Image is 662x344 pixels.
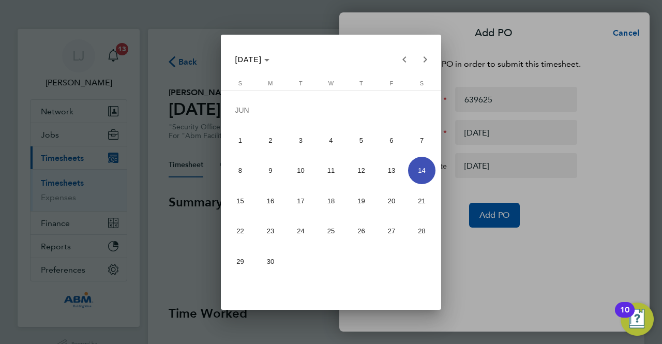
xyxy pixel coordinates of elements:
[285,186,316,216] button: June 17, 2025
[316,125,347,156] button: June 4, 2025
[377,125,407,156] button: June 6, 2025
[348,157,375,184] span: 12
[377,216,407,246] button: June 27, 2025
[318,157,345,184] span: 11
[318,217,345,245] span: 25
[407,155,437,186] button: June 14, 2025
[415,49,435,70] button: Next month
[316,155,347,186] button: June 11, 2025
[390,80,394,86] span: F
[231,50,274,69] button: Choose month and year
[257,127,284,154] span: 2
[621,303,654,336] button: Open Resource Center, 10 new notifications
[238,80,242,86] span: S
[287,127,314,154] span: 3
[299,80,303,86] span: T
[346,155,377,186] button: June 12, 2025
[268,80,273,86] span: M
[378,187,405,215] span: 20
[255,216,286,246] button: June 23, 2025
[316,216,347,246] button: June 25, 2025
[285,155,316,186] button: June 10, 2025
[316,186,347,216] button: June 18, 2025
[257,217,284,245] span: 23
[378,127,405,154] span: 6
[285,216,316,246] button: June 24, 2025
[420,80,424,86] span: S
[620,310,629,323] div: 10
[227,217,254,245] span: 22
[287,217,314,245] span: 24
[348,187,375,215] span: 19
[287,187,314,215] span: 17
[318,187,345,215] span: 18
[257,187,284,215] span: 16
[378,217,405,245] span: 27
[257,248,284,275] span: 30
[225,216,255,246] button: June 22, 2025
[328,80,334,86] span: W
[227,248,254,275] span: 29
[227,187,254,215] span: 15
[225,155,255,186] button: June 8, 2025
[225,125,255,156] button: June 1, 2025
[348,127,375,154] span: 5
[394,49,415,70] button: Previous month
[235,55,262,64] span: [DATE]
[377,155,407,186] button: June 13, 2025
[346,216,377,246] button: June 26, 2025
[225,95,437,125] td: JUN
[348,217,375,245] span: 26
[407,216,437,246] button: June 28, 2025
[287,157,314,184] span: 10
[378,157,405,184] span: 13
[359,80,363,86] span: T
[255,186,286,216] button: June 16, 2025
[318,127,345,154] span: 4
[225,246,255,277] button: June 29, 2025
[408,217,435,245] span: 28
[255,125,286,156] button: June 2, 2025
[285,125,316,156] button: June 3, 2025
[225,186,255,216] button: June 15, 2025
[227,127,254,154] span: 1
[407,125,437,156] button: June 7, 2025
[255,246,286,277] button: June 30, 2025
[408,127,435,154] span: 7
[346,125,377,156] button: June 5, 2025
[408,187,435,215] span: 21
[346,186,377,216] button: June 19, 2025
[257,157,284,184] span: 9
[377,186,407,216] button: June 20, 2025
[255,155,286,186] button: June 9, 2025
[227,157,254,184] span: 8
[407,186,437,216] button: June 21, 2025
[408,157,435,184] span: 14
